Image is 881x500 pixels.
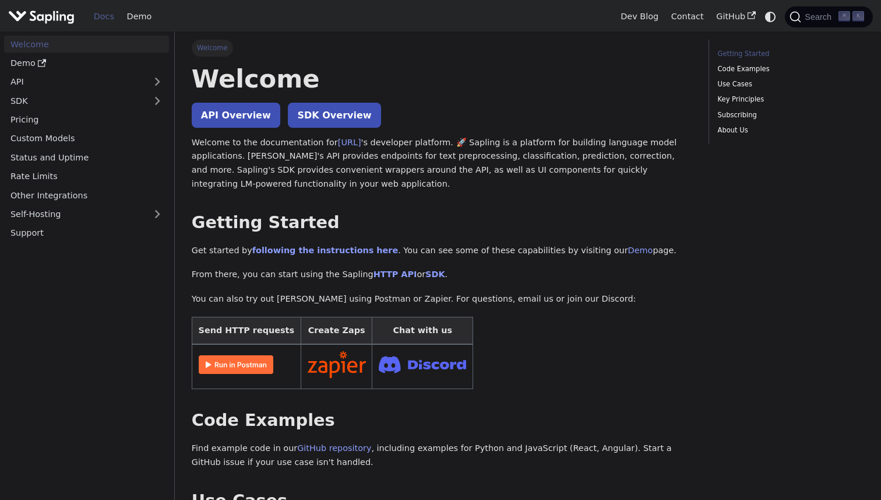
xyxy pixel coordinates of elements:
a: Code Examples [718,64,860,75]
button: Search (Command+K) [785,6,872,27]
a: Use Cases [718,79,860,90]
button: Expand sidebar category 'SDK' [146,92,169,109]
a: SDK [4,92,146,109]
p: From there, you can start using the Sapling or . [192,268,692,282]
a: Demo [4,55,169,72]
a: Docs [87,8,121,26]
kbd: K [852,11,864,22]
a: Self-Hosting [4,206,169,223]
th: Send HTTP requests [192,317,301,344]
a: Dev Blog [614,8,664,26]
nav: Breadcrumbs [192,40,692,56]
a: SDK [425,270,445,279]
h2: Code Examples [192,410,692,431]
button: Switch between dark and light mode (currently system mode) [762,8,779,25]
p: Find example code in our , including examples for Python and JavaScript (React, Angular). Start a... [192,442,692,470]
img: Sapling.ai [8,8,75,25]
p: You can also try out [PERSON_NAME] using Postman or Zapier. For questions, email us or join our D... [192,292,692,306]
a: Pricing [4,111,169,128]
a: Key Principles [718,94,860,105]
h1: Welcome [192,63,692,95]
a: Custom Models [4,130,169,147]
img: Run in Postman [199,355,273,374]
a: GitHub repository [297,443,371,453]
a: API Overview [192,103,280,128]
a: GitHub [710,8,762,26]
a: [URL] [338,138,361,147]
a: Welcome [4,36,169,53]
a: Support [4,225,169,242]
a: Contact [665,8,710,26]
a: Status and Uptime [4,149,169,166]
button: Expand sidebar category 'API' [146,74,169,90]
th: Chat with us [372,317,473,344]
a: Getting Started [718,48,860,60]
kbd: ⌘ [838,11,850,22]
a: HTTP API [373,270,417,279]
img: Join Discord [379,352,466,376]
img: Connect in Zapier [308,351,366,378]
th: Create Zaps [301,317,372,344]
span: Search [801,12,838,22]
a: Demo [121,8,158,26]
h2: Getting Started [192,212,692,233]
a: Other Integrations [4,187,169,204]
p: Welcome to the documentation for 's developer platform. 🚀 Sapling is a platform for building lang... [192,136,692,191]
span: Welcome [192,40,233,56]
a: Demo [628,246,653,255]
a: SDK Overview [288,103,380,128]
a: About Us [718,125,860,136]
a: API [4,74,146,90]
a: following the instructions here [252,246,398,255]
a: Subscribing [718,110,860,121]
p: Get started by . You can see some of these capabilities by visiting our page. [192,244,692,258]
a: Sapling.ai [8,8,79,25]
a: Rate Limits [4,168,169,185]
